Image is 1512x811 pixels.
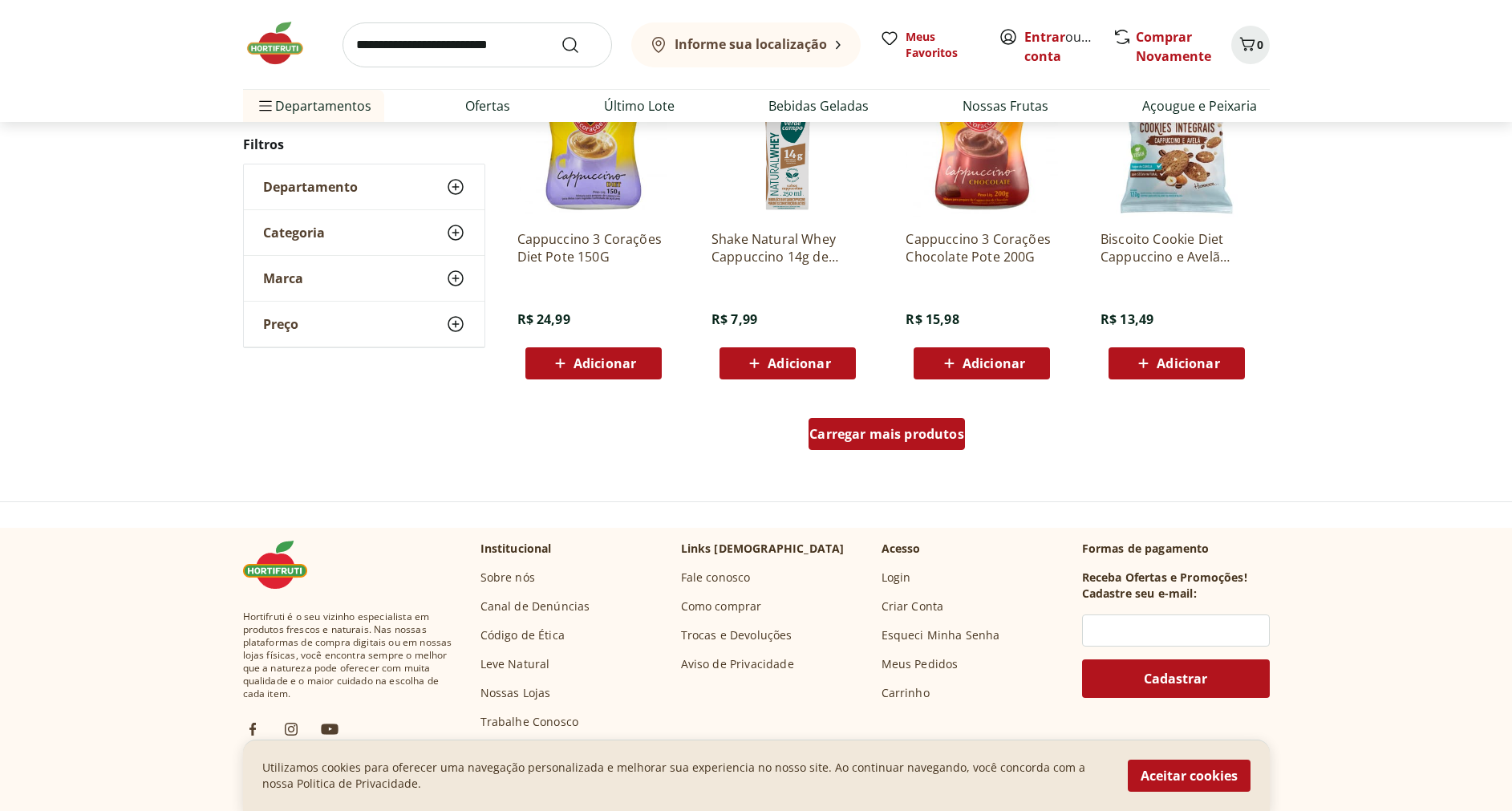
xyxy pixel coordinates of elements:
[574,357,636,370] span: Adicionar
[517,65,670,217] img: Cappuccino 3 Corações Diet Pote 150G
[1257,37,1263,52] span: 0
[906,29,979,61] span: Meus Favoritos
[681,656,794,672] a: Aviso de Privacidade
[465,96,510,116] a: Ofertas
[243,610,455,700] span: Hortifruti é o seu vizinho especialista em produtos frescos e naturais. Nas nossas plataformas de...
[263,270,303,286] span: Marca
[882,656,959,672] a: Meus Pedidos
[711,65,864,217] img: Shake Natural Whey Cappuccino 14g de Proteína Verde Campo 250ml
[480,598,590,614] a: Canal de Denúncias
[1157,357,1219,370] span: Adicionar
[256,87,371,125] span: Departamentos
[1136,28,1211,65] a: Comprar Novamente
[244,302,484,347] button: Preço
[906,310,959,328] span: R$ 15,98
[282,720,301,739] img: ig
[882,685,930,701] a: Carrinho
[1024,27,1096,66] span: ou
[263,316,298,332] span: Preço
[882,570,911,586] a: Login
[914,347,1050,379] button: Adicionar
[243,128,485,160] h2: Filtros
[244,256,484,301] button: Marca
[711,230,864,266] a: Shake Natural Whey Cappuccino 14g de Proteína Verde Campo 250ml
[1082,541,1270,557] p: Formas de pagamento
[561,35,599,55] button: Submit Search
[1142,96,1257,116] a: Açougue e Peixaria
[320,720,339,739] img: ytb
[809,428,964,440] span: Carregar mais produtos
[1082,659,1270,698] button: Cadastrar
[343,22,612,67] input: search
[243,720,262,739] img: fb
[711,310,757,328] span: R$ 7,99
[681,570,751,586] a: Fale conosco
[480,570,535,586] a: Sobre nós
[768,96,869,116] a: Bebidas Geladas
[1101,230,1253,266] a: Biscoito Cookie Diet Cappuccino e Avelã Jasmine 120g
[963,96,1048,116] a: Nossas Frutas
[262,760,1109,792] p: Utilizamos cookies para oferecer uma navegação personalizada e melhorar sua experiencia no nosso ...
[681,627,792,643] a: Trocas e Devoluções
[880,29,979,61] a: Meus Favoritos
[963,357,1025,370] span: Adicionar
[243,541,323,589] img: Hortifruti
[480,541,552,557] p: Institucional
[1128,760,1251,792] button: Aceitar cookies
[906,65,1058,217] img: Cappuccino 3 Corações Chocolate Pote 200G
[1101,65,1253,217] img: Biscoito Cookie Diet Cappuccino e Avelã Jasmine 120g
[675,35,827,53] b: Informe sua localização
[720,347,856,379] button: Adicionar
[906,230,1058,266] a: Cappuccino 3 Corações Chocolate Pote 200G
[256,87,275,125] button: Menu
[1101,310,1153,328] span: R$ 13,49
[604,96,675,116] a: Último Lote
[1082,570,1247,586] h3: Receba Ofertas e Promoções!
[244,210,484,255] button: Categoria
[681,541,845,557] p: Links [DEMOGRAPHIC_DATA]
[1024,28,1065,46] a: Entrar
[244,164,484,209] button: Departamento
[480,714,579,730] a: Trabalhe Conosco
[1231,26,1270,64] button: Carrinho
[243,19,323,67] img: Hortifruti
[882,598,944,614] a: Criar Conta
[263,225,325,241] span: Categoria
[768,357,830,370] span: Adicionar
[517,310,570,328] span: R$ 24,99
[525,347,662,379] button: Adicionar
[263,179,358,195] span: Departamento
[1109,347,1245,379] button: Adicionar
[1144,672,1207,685] span: Cadastrar
[882,541,921,557] p: Acesso
[480,656,550,672] a: Leve Natural
[631,22,861,67] button: Informe sua localização
[882,627,1000,643] a: Esqueci Minha Senha
[517,230,670,266] a: Cappuccino 3 Corações Diet Pote 150G
[480,685,551,701] a: Nossas Lojas
[809,418,965,456] a: Carregar mais produtos
[480,627,565,643] a: Código de Ética
[1024,28,1113,65] a: Criar conta
[681,598,762,614] a: Como comprar
[1082,586,1197,602] h3: Cadastre seu e-mail:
